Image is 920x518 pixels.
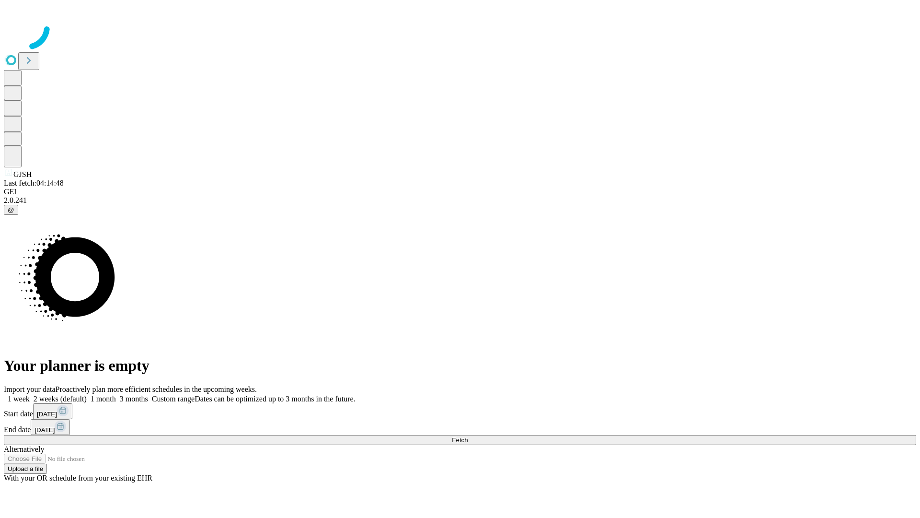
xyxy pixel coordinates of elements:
[120,395,148,403] span: 3 months
[4,464,47,474] button: Upload a file
[91,395,116,403] span: 1 month
[8,395,30,403] span: 1 week
[4,196,916,205] div: 2.0.241
[33,403,72,419] button: [DATE]
[56,385,257,393] span: Proactively plan more efficient schedules in the upcoming weeks.
[4,474,152,482] span: With your OR schedule from your existing EHR
[195,395,355,403] span: Dates can be optimized up to 3 months in the future.
[37,411,57,418] span: [DATE]
[4,403,916,419] div: Start date
[34,395,87,403] span: 2 weeks (default)
[4,419,916,435] div: End date
[452,436,468,444] span: Fetch
[13,170,32,178] span: GJSH
[4,179,64,187] span: Last fetch: 04:14:48
[4,435,916,445] button: Fetch
[4,205,18,215] button: @
[8,206,14,213] span: @
[4,445,44,453] span: Alternatively
[4,188,916,196] div: GEI
[4,385,56,393] span: Import your data
[31,419,70,435] button: [DATE]
[34,426,55,434] span: [DATE]
[4,357,916,375] h1: Your planner is empty
[152,395,195,403] span: Custom range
